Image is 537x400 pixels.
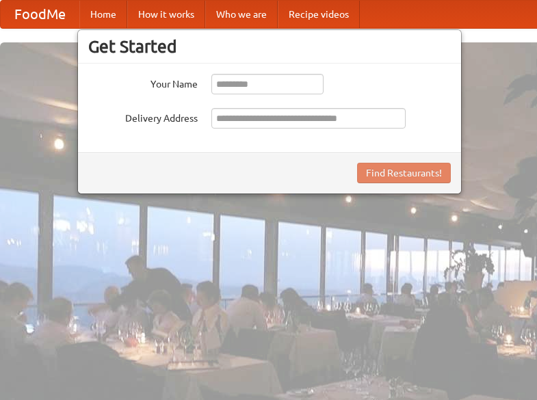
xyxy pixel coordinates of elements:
[88,74,198,91] label: Your Name
[205,1,278,28] a: Who we are
[278,1,360,28] a: Recipe videos
[127,1,205,28] a: How it works
[79,1,127,28] a: Home
[88,108,198,125] label: Delivery Address
[1,1,79,28] a: FoodMe
[88,36,451,57] h3: Get Started
[357,163,451,183] button: Find Restaurants!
